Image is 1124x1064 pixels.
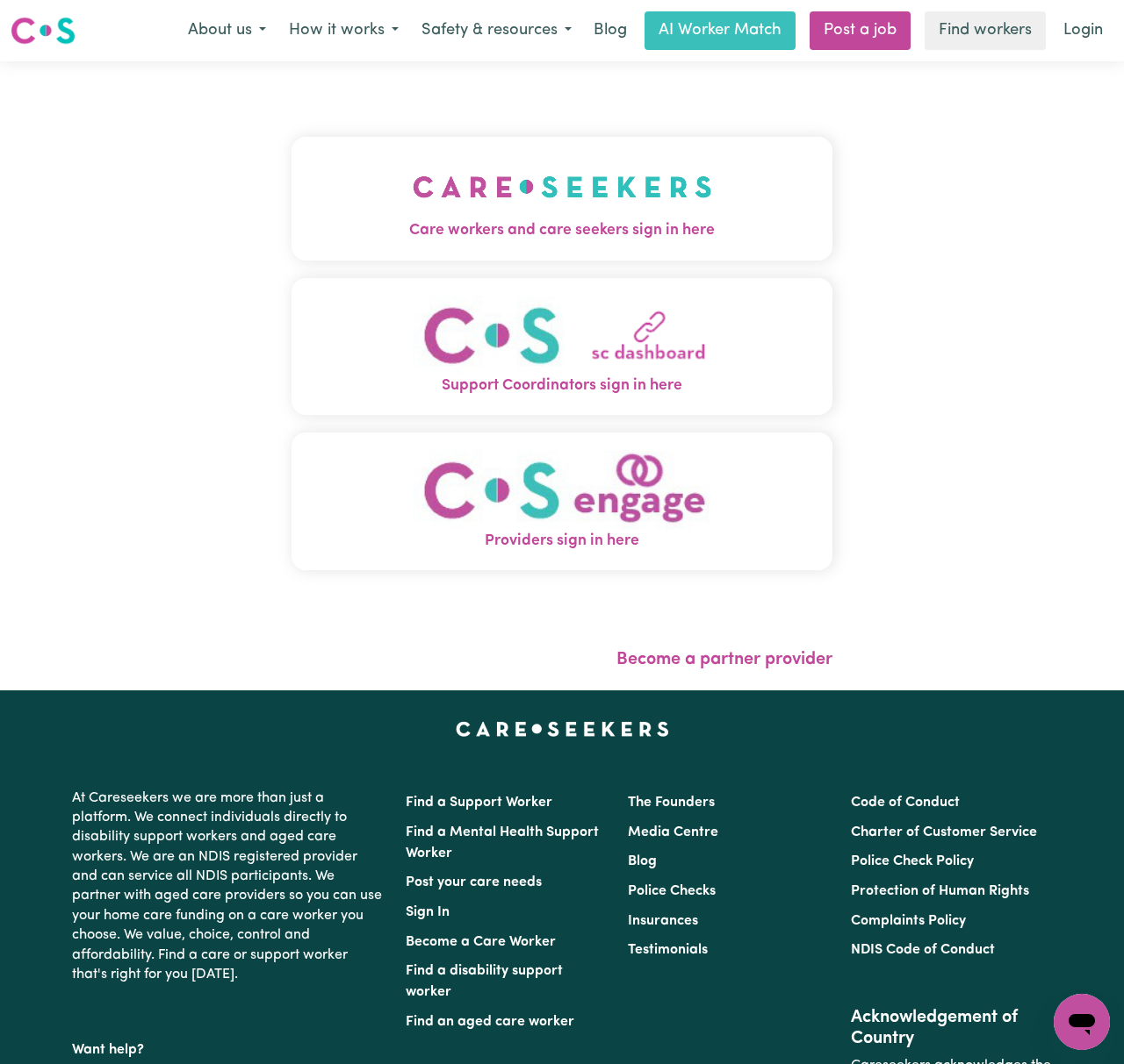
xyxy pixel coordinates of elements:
[406,935,556,949] a: Become a Care Worker
[851,914,966,928] a: Complaints Policy
[628,914,698,928] a: Insurances
[628,825,718,839] a: Media Centre
[72,1033,385,1060] p: Want help?
[11,15,76,46] img: Careseekers logo
[628,943,708,957] a: Testimonials
[292,530,832,553] span: Providers sign in here
[456,722,669,736] a: Careseekers home page
[72,782,385,992] p: At Careseekers we are more than just a platform. We connect individuals directly to disability su...
[925,11,1046,50] a: Find workers
[406,964,563,999] a: Find a disability support worker
[851,943,995,957] a: NDIS Code of Conduct
[645,11,796,50] a: AI Worker Match
[628,854,657,868] a: Blog
[292,278,832,416] button: Support Coordinators sign in here
[406,825,599,860] a: Find a Mental Health Support Worker
[406,796,552,810] a: Find a Support Worker
[851,1007,1052,1049] h2: Acknowledgement of Country
[1053,11,1113,50] a: Login
[628,884,716,898] a: Police Checks
[1054,994,1110,1050] iframe: Button to launch messaging window
[851,884,1029,898] a: Protection of Human Rights
[851,854,974,868] a: Police Check Policy
[177,12,277,49] button: About us
[277,12,410,49] button: How it works
[292,219,832,242] span: Care workers and care seekers sign in here
[810,11,911,50] a: Post a job
[11,11,76,51] a: Careseekers logo
[851,796,960,810] a: Code of Conduct
[406,905,450,919] a: Sign In
[292,432,832,570] button: Providers sign in here
[292,375,832,397] span: Support Coordinators sign in here
[628,796,715,810] a: The Founders
[406,875,542,889] a: Post your care needs
[616,651,832,668] a: Become a partner provider
[410,12,583,49] button: Safety & resources
[292,137,832,260] button: Care workers and care seekers sign in here
[851,825,1037,839] a: Charter of Customer Service
[406,1015,574,1029] a: Find an aged care worker
[583,11,638,50] a: Blog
